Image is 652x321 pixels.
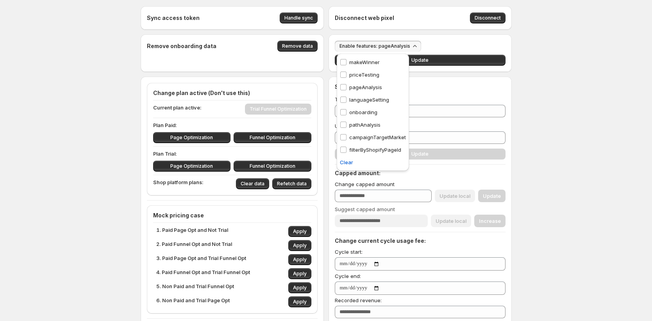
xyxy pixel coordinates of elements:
span: Funnel Optimization [250,163,295,169]
p: Shop platform plans: [153,178,204,189]
h4: Mock pricing case [153,212,311,219]
button: Handle sync [280,13,318,23]
span: Refetch data [277,181,307,187]
button: Disconnect [470,13,506,23]
p: languageSetting [349,96,389,104]
h4: Remove onboarding data [147,42,216,50]
span: Page Optimization [170,163,213,169]
button: Apply [288,240,311,251]
button: Update [335,55,506,66]
p: Plan Paid: [153,121,311,129]
h4: Change current cycle usage fee: [335,237,506,245]
h4: Change plan active (Don't use this) [153,89,311,97]
span: Apply [293,256,307,263]
span: Cycle start: [335,249,363,255]
p: Current plan active: [153,104,202,115]
span: Handle sync [284,15,313,21]
p: 4. Paid Funnel Opt and Trial Funnel Opt [156,268,250,279]
button: Apply [288,226,311,237]
p: makeWinner [349,58,380,66]
span: Apply [293,271,307,277]
button: Apply [288,296,311,307]
button: Clear data [236,178,269,189]
button: Clear [335,156,358,169]
h4: Disconnect web pixel [335,14,394,22]
span: Apply [293,299,307,305]
p: Plan Trial: [153,150,311,158]
p: onboarding [349,108,377,116]
span: Apply [293,285,307,291]
button: Apply [288,268,311,279]
p: 2. Paid Funnel Opt and Not Trial [156,240,232,251]
span: Update [411,57,429,63]
h4: Sync access token [147,14,200,22]
span: Cycle end: [335,273,361,279]
p: 1. Paid Page Opt and Not Trial [156,226,228,237]
p: 3. Paid Page Opt and Trial Funnel Opt [156,254,246,265]
p: campaignTargetMarket [349,133,406,141]
button: Refetch data [272,178,311,189]
span: Remove data [282,43,313,49]
span: Clear data [241,181,264,187]
p: filterByShopifyPageId [349,146,401,154]
p: pathAnalysis [349,121,380,129]
span: Disconnect [475,15,501,21]
span: Recorded revenue: [335,297,382,303]
span: Change capped amount [335,181,395,187]
h4: Capped amount: [335,169,506,177]
span: Suggest capped amount [335,206,395,212]
button: Page Optimization [153,132,231,143]
button: Funnel Optimization [234,132,311,143]
button: Page Optimization [153,161,231,172]
button: Apply [288,282,311,293]
button: Remove data [277,41,318,52]
span: Funnel Optimization [250,134,295,141]
button: Enable features: pageAnalysis [335,41,421,52]
p: 6. Non Paid and Trial Page Opt [156,296,230,307]
span: Enable features: pageAnalysis [339,43,410,49]
span: Apply [293,228,307,235]
p: 5. Non Paid and Trial Funnel Opt [156,282,234,293]
button: Funnel Optimization [234,161,311,172]
p: pageAnalysis [349,83,382,91]
span: Apply [293,242,307,249]
span: Page Optimization [170,134,213,141]
p: priceTesting [349,71,379,79]
span: Clear [340,158,353,166]
button: Apply [288,254,311,265]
